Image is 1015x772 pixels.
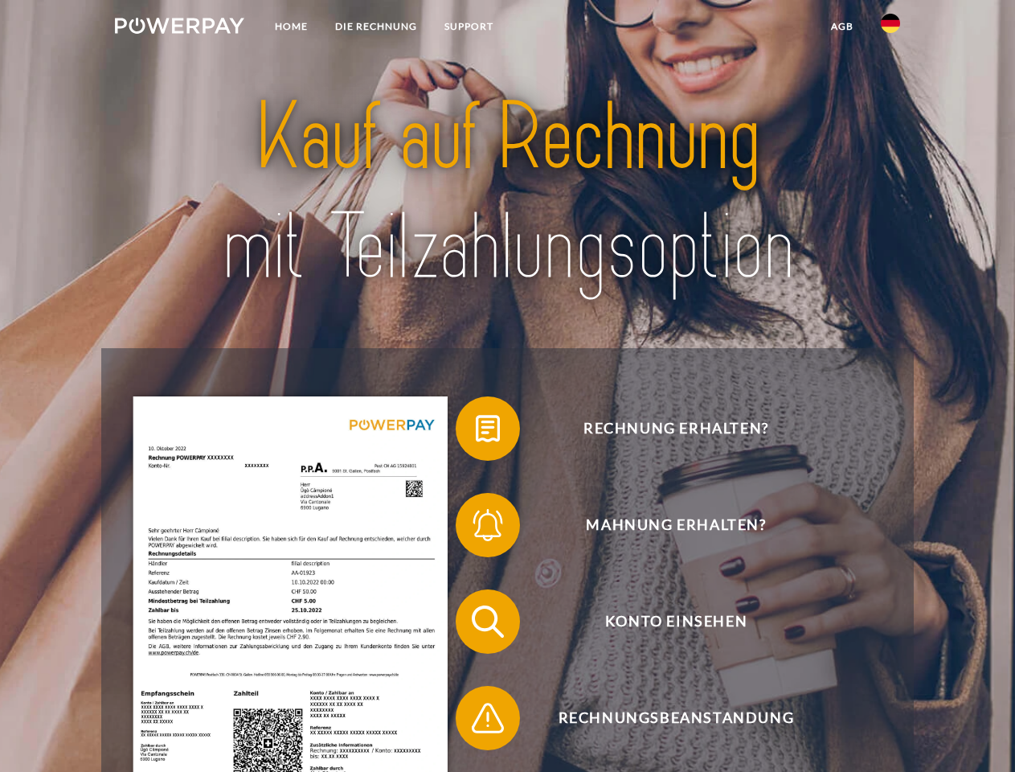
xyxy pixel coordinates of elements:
span: Mahnung erhalten? [479,493,873,557]
span: Konto einsehen [479,589,873,654]
button: Mahnung erhalten? [456,493,874,557]
img: title-powerpay_de.svg [153,77,862,308]
span: Rechnungsbeanstandung [479,686,873,750]
span: Rechnung erhalten? [479,396,873,461]
img: qb_bill.svg [468,409,508,449]
a: SUPPORT [431,12,507,41]
img: qb_search.svg [468,602,508,642]
a: DIE RECHNUNG [321,12,431,41]
img: de [881,14,900,33]
button: Rechnungsbeanstandung [456,686,874,750]
button: Konto einsehen [456,589,874,654]
a: agb [817,12,867,41]
a: Home [261,12,321,41]
img: qb_warning.svg [468,698,508,738]
img: logo-powerpay-white.svg [115,18,244,34]
button: Rechnung erhalten? [456,396,874,461]
img: qb_bell.svg [468,505,508,545]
